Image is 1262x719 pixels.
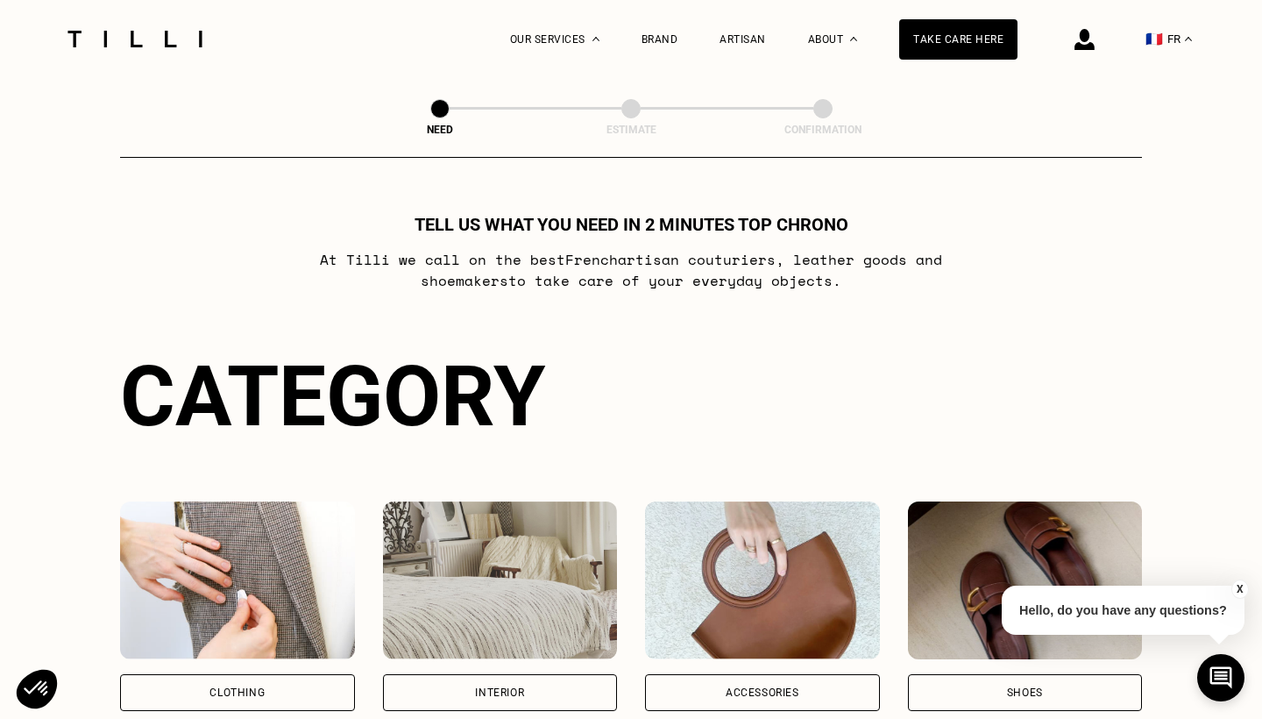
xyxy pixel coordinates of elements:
img: Interior [383,502,618,659]
div: shoes [1007,687,1043,698]
p: At Tilli we call on the best French artisan couturiers , leather goods and shoemakers to take car... [284,249,979,291]
img: About drop-down menu [850,37,857,41]
div: accessories [726,687,799,698]
div: Confirmation [735,124,911,136]
div: NEED [352,124,528,136]
a: ARTISAN [720,33,766,46]
img: Logo of the Tilli seamstress service [61,31,209,47]
img: CLOTHING [120,502,355,659]
img: accessories [645,502,880,659]
h1: TELL US WHAT YOU NEED IN 2 MINUTES TOP CHRONO [415,214,848,235]
div: Category [120,347,1142,445]
button: X [1231,580,1249,599]
p: Hello, do you have any questions? [1002,586,1244,635]
a: Brand [642,33,678,46]
div: Estimate [543,124,719,136]
span: 🇫🇷 [1145,31,1163,47]
a: TAKE CARE HERE [899,19,1017,60]
img: drop-down menu [1185,37,1192,41]
img: Drop-down menu [592,37,599,41]
div: Interior [475,687,524,698]
img: shoes [908,502,1143,659]
img: login icon [1074,29,1095,50]
div: CLOTHING [209,687,265,698]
